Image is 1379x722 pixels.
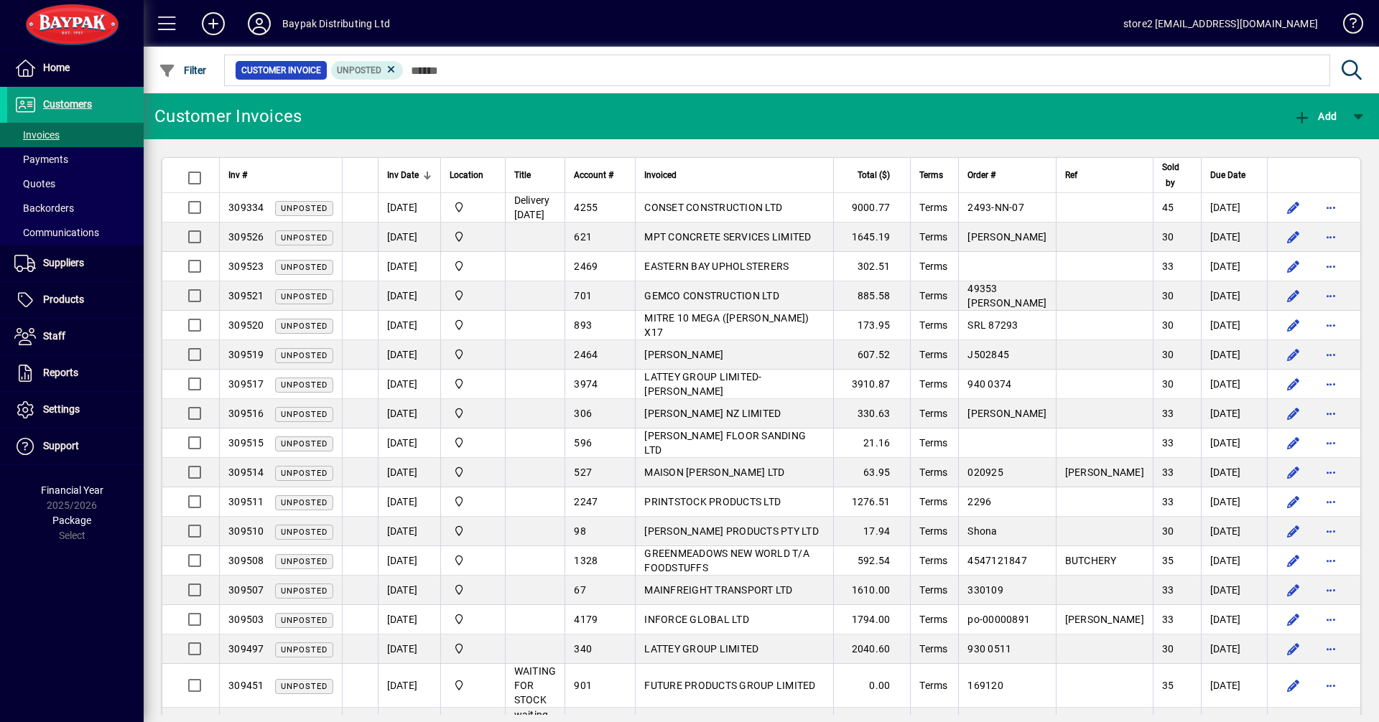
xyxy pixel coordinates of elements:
[1282,520,1305,543] button: Edit
[281,322,328,331] span: Unposted
[967,467,1003,478] span: 020925
[7,319,144,355] a: Staff
[1282,372,1305,395] button: Edit
[378,487,440,517] td: [DATE]
[228,231,264,243] span: 309526
[14,178,55,189] span: Quotes
[858,167,890,183] span: Total ($)
[14,227,99,238] span: Communications
[1065,167,1144,183] div: Ref
[1162,290,1174,301] span: 30
[228,349,264,360] span: 309519
[833,340,911,370] td: 607.52
[644,584,792,596] span: MAINFREIGHT TRANSPORT LTD
[1201,458,1267,487] td: [DATE]
[378,517,440,546] td: [DATE]
[378,458,440,487] td: [DATE]
[43,294,84,305] span: Products
[281,528,328,537] span: Unposted
[1282,461,1305,484] button: Edit
[1282,284,1305,307] button: Edit
[378,222,440,252] td: [DATE]
[574,349,598,360] span: 2464
[7,392,144,428] a: Settings
[967,231,1046,243] span: [PERSON_NAME]
[1201,311,1267,340] td: [DATE]
[378,399,440,428] td: [DATE]
[282,12,390,35] div: Baypak Distributing Ltd
[833,487,911,517] td: 1276.51
[833,252,911,281] td: 302.51
[154,105,302,128] div: Customer Invoices
[1210,167,1258,183] div: Due Date
[1201,664,1267,708] td: [DATE]
[281,233,328,243] span: Unposted
[1319,196,1342,219] button: More options
[967,378,1011,390] span: 940 0374
[644,167,824,183] div: Invoiced
[7,428,144,464] a: Support
[1201,546,1267,576] td: [DATE]
[574,584,586,596] span: 67
[1319,225,1342,248] button: More options
[574,643,592,655] span: 340
[644,408,781,419] span: [PERSON_NAME] NZ LIMITED
[450,435,496,451] span: Baypak - Onekawa
[919,319,947,331] span: Terms
[919,349,947,360] span: Terms
[967,167,995,183] span: Order #
[1282,549,1305,572] button: Edit
[1282,578,1305,601] button: Edit
[1319,520,1342,543] button: More options
[281,498,328,507] span: Unposted
[281,351,328,360] span: Unposted
[1201,634,1267,664] td: [DATE]
[1162,202,1174,213] span: 45
[450,464,496,480] span: Baypak - Onekawa
[450,229,496,245] span: Baypak - Onekawa
[644,548,809,573] span: GREENMEADOWS NEW WORLD T/A FOODSTUFFS
[450,288,496,304] span: Baypak - Onekawa
[1162,408,1174,419] span: 33
[644,167,677,183] span: Invoiced
[1065,467,1144,478] span: [PERSON_NAME]
[1162,643,1174,655] span: 30
[7,147,144,172] a: Payments
[450,678,496,693] span: Baypak - Onekawa
[1282,637,1305,660] button: Edit
[574,167,613,183] span: Account #
[967,202,1024,213] span: 2493-NN-07
[1162,159,1192,191] div: Sold by
[967,349,1009,360] span: J502845
[833,222,911,252] td: 1645.19
[378,311,440,340] td: [DATE]
[1282,225,1305,248] button: Edit
[228,496,264,507] span: 309511
[919,408,947,419] span: Terms
[919,167,943,183] span: Terms
[228,167,333,183] div: Inv #
[43,330,65,342] span: Staff
[241,63,321,78] span: Customer Invoice
[967,319,1018,331] span: SRL 87293
[1319,549,1342,572] button: More options
[1319,674,1342,697] button: More options
[833,193,911,222] td: 9000.77
[1162,231,1174,243] span: 30
[574,202,598,213] span: 4255
[574,467,592,478] span: 527
[1319,578,1342,601] button: More options
[43,257,84,268] span: Suppliers
[14,154,68,165] span: Payments
[1319,461,1342,484] button: More options
[1201,428,1267,458] td: [DATE]
[450,553,496,568] span: Baypak - Onekawa
[7,220,144,245] a: Communications
[450,376,496,392] span: Baypak - Onekawa
[919,680,947,691] span: Terms
[228,408,264,419] span: 309516
[1162,467,1174,478] span: 33
[450,167,496,183] div: Location
[1201,340,1267,370] td: [DATE]
[514,167,557,183] div: Title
